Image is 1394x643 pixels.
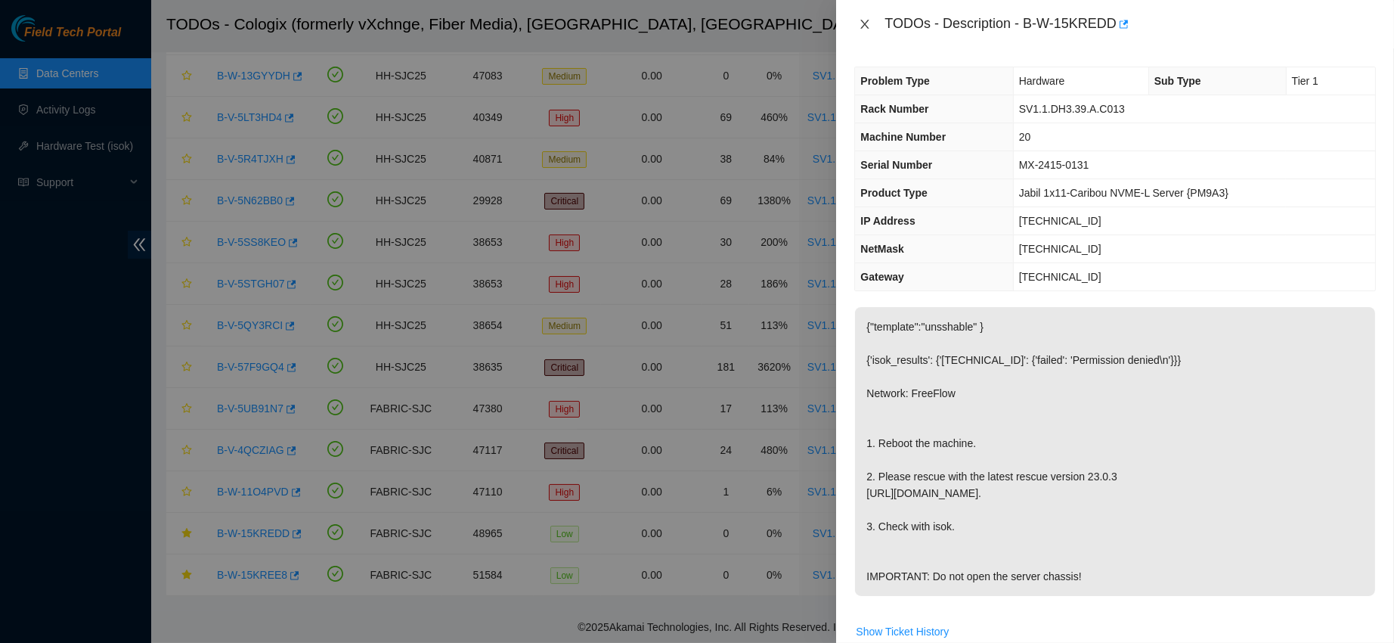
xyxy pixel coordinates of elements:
[860,271,904,283] span: Gateway
[1019,75,1065,87] span: Hardware
[859,18,871,30] span: close
[1019,159,1089,171] span: MX-2415-0131
[860,103,928,115] span: Rack Number
[1019,187,1228,199] span: Jabil 1x11-Caribou NVME-L Server {PM9A3}
[860,215,915,227] span: IP Address
[1154,75,1201,87] span: Sub Type
[855,307,1375,596] p: {"template":"unsshable" } {'isok_results': {'[TECHNICAL_ID]': {'failed': 'Permission denied\n'}}}...
[860,75,930,87] span: Problem Type
[1019,131,1031,143] span: 20
[1019,103,1125,115] span: SV1.1.DH3.39.A.C013
[1019,271,1101,283] span: [TECHNICAL_ID]
[884,12,1376,36] div: TODOs - Description - B-W-15KREDD
[1019,215,1101,227] span: [TECHNICAL_ID]
[856,623,949,640] span: Show Ticket History
[1019,243,1101,255] span: [TECHNICAL_ID]
[860,243,904,255] span: NetMask
[1292,75,1318,87] span: Tier 1
[860,187,927,199] span: Product Type
[860,131,946,143] span: Machine Number
[860,159,932,171] span: Serial Number
[854,17,875,32] button: Close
